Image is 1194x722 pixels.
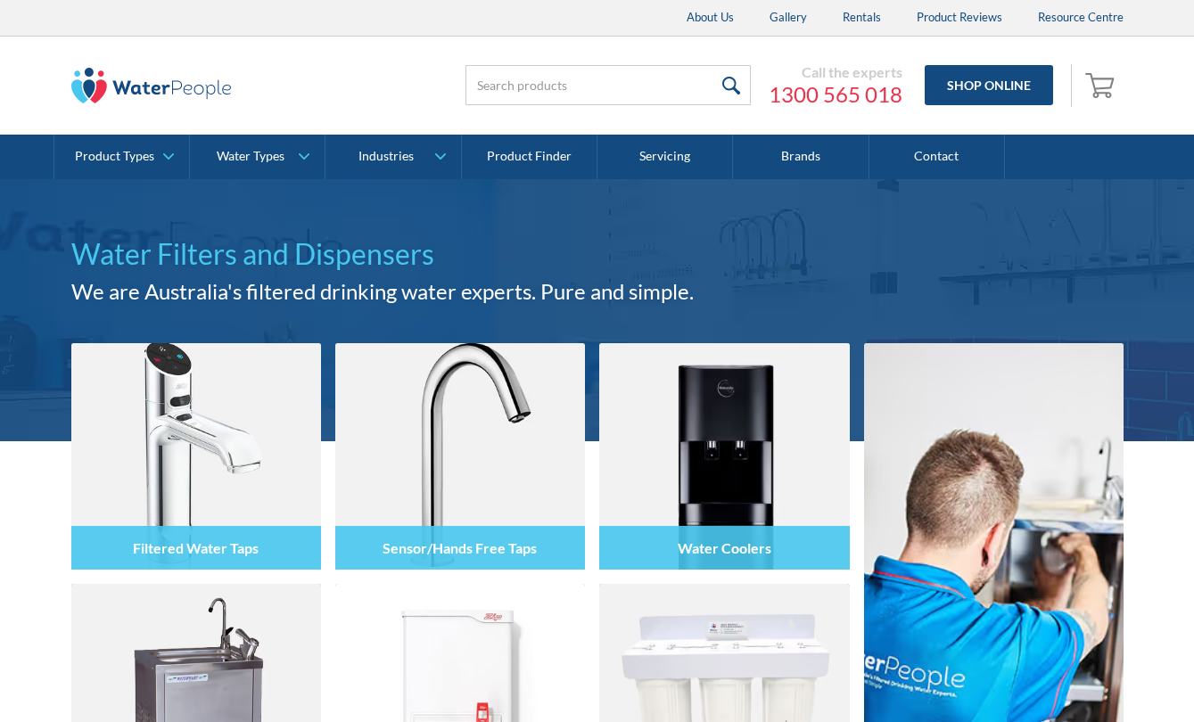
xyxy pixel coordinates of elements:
[71,68,232,103] img: The Water People
[599,343,849,570] img: Water Coolers
[733,135,869,179] a: Brands
[1081,64,1124,107] a: Open cart
[133,539,259,556] h4: Filtered Water Taps
[54,135,189,179] a: Product Types
[597,135,733,179] a: Servicing
[769,81,902,108] a: 1300 565 018
[71,343,321,570] img: Filtered Water Taps
[678,539,771,556] h4: Water Coolers
[75,149,154,164] div: Product Types
[335,343,585,570] img: Sensor/Hands Free Taps
[325,135,460,179] a: Industries
[769,63,902,81] div: Call the experts
[190,135,325,179] a: Water Types
[1085,70,1119,99] img: shopping cart
[358,149,414,164] div: Industries
[869,135,1005,179] a: Contact
[383,539,537,556] h4: Sensor/Hands Free Taps
[217,149,284,164] div: Water Types
[465,65,751,105] input: Search products
[925,65,1053,105] a: Shop Online
[462,135,597,179] a: Product Finder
